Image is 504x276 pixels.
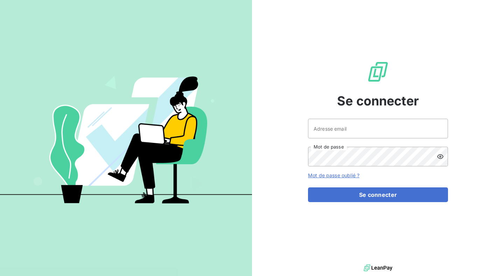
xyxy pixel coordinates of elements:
[308,119,448,138] input: placeholder
[337,91,419,110] span: Se connecter
[308,172,359,178] a: Mot de passe oublié ?
[364,263,392,273] img: logo
[367,61,389,83] img: Logo LeanPay
[308,187,448,202] button: Se connecter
